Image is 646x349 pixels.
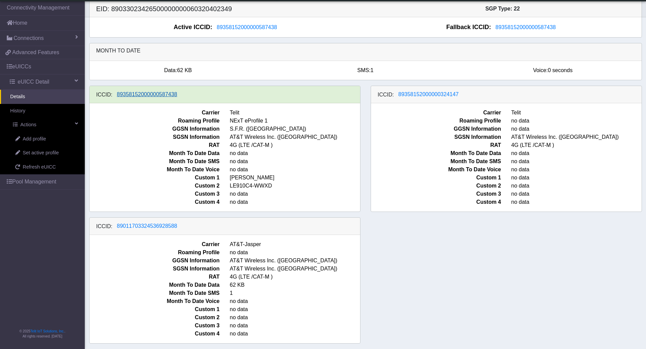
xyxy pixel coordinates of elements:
span: Month To Date SMS [366,157,506,166]
span: no data [225,248,365,257]
a: Add profile [5,132,85,146]
a: eUICC Detail [3,74,85,89]
h5: EID: 89033023426500000000060320402349 [91,5,366,13]
span: Fallback ICCID: [446,23,491,32]
span: SGP Type: 22 [485,6,520,12]
span: Actions [20,121,36,129]
span: Custom 3 [84,322,225,330]
span: Month To Date SMS [84,157,225,166]
span: no data [225,313,365,322]
span: Custom 3 [84,190,225,198]
span: Carrier [84,109,225,117]
span: Month To Date Data [84,149,225,157]
span: no data [225,166,365,174]
span: Active ICCID: [174,23,212,32]
span: Month To Date Voice [366,166,506,174]
span: S.F.R. ([GEOGRAPHIC_DATA]) [225,125,365,133]
span: AT&T Wireless Inc. ([GEOGRAPHIC_DATA]) [225,265,365,273]
span: 4G (LTE /CAT-M ) [225,141,365,149]
span: Month To Date Voice [84,297,225,305]
span: Roaming Profile [84,117,225,125]
span: NExT eProfile 1 [225,117,365,125]
span: AT&T Wireless Inc. ([GEOGRAPHIC_DATA]) [225,257,365,265]
button: 89011703324536928588 [113,222,182,231]
span: Month To Date Voice [84,166,225,174]
span: AT&T-Jasper [225,240,365,248]
span: Custom 2 [366,182,506,190]
span: no data [225,157,365,166]
span: SGSN Information [366,133,506,141]
span: 89358152000000587438 [217,24,277,30]
span: Custom 2 [84,182,225,190]
span: no data [225,305,365,313]
span: no data [225,322,365,330]
a: Telit IoT Solutions, Inc. [31,329,64,333]
span: Roaming Profile [84,248,225,257]
span: 4G (LTE /CAT-M ) [225,273,365,281]
span: GGSN Information [366,125,506,133]
span: RAT [84,141,225,149]
span: 89358152000000324147 [398,91,459,97]
button: 89358152000000324147 [394,90,463,99]
span: SGSN Information [84,265,225,273]
span: 62 KB [177,67,192,73]
span: Custom 3 [366,190,506,198]
span: Connections [14,34,44,42]
span: SMS: [357,67,370,73]
span: Add profile [23,135,46,143]
span: AT&T Wireless Inc. ([GEOGRAPHIC_DATA]) [225,133,365,141]
span: Roaming Profile [366,117,506,125]
span: Custom 1 [84,305,225,313]
a: Set active profile [5,146,85,160]
span: Carrier [84,240,225,248]
a: Actions [3,118,85,132]
span: Month To Date Data [366,149,506,157]
span: GGSN Information [84,257,225,265]
button: 89358152000000587438 [113,90,182,99]
span: 1 [371,67,374,73]
button: 89358152000000587438 [212,23,281,32]
span: Custom 1 [366,174,506,182]
span: 62 KB [225,281,365,289]
span: Carrier [366,109,506,117]
span: no data [225,198,365,206]
span: no data [225,297,365,305]
span: eUICC Detail [18,78,49,86]
span: Voice: [533,67,548,73]
span: Custom 4 [84,198,225,206]
h6: ICCID: [96,223,113,230]
span: GGSN Information [84,125,225,133]
span: Month To Date SMS [84,289,225,297]
span: 89011703324536928588 [117,223,177,229]
span: Telit [225,109,365,117]
button: 89358152000000587438 [491,23,560,32]
h6: Month to date [96,47,635,54]
span: Advanced Features [12,48,59,57]
span: RAT [84,273,225,281]
span: no data [225,330,365,338]
span: 89358152000000587438 [495,24,556,30]
span: RAT [366,141,506,149]
span: Custom 2 [84,313,225,322]
span: no data [225,190,365,198]
span: 89358152000000587438 [117,91,177,97]
span: Month To Date Data [84,281,225,289]
span: [PERSON_NAME] [225,174,365,182]
span: Set active profile [23,149,59,157]
a: Refresh eUICC [5,160,85,174]
span: SGSN Information [84,133,225,141]
span: Refresh eUICC [23,163,56,171]
span: LE910C4-WWXD [225,182,365,190]
span: Data: [164,67,177,73]
span: 1 [225,289,365,297]
span: 0 seconds [548,67,572,73]
span: Custom 4 [366,198,506,206]
h6: ICCID: [378,91,394,98]
h6: ICCID: [96,91,113,98]
span: no data [225,149,365,157]
span: Custom 4 [84,330,225,338]
span: Custom 1 [84,174,225,182]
